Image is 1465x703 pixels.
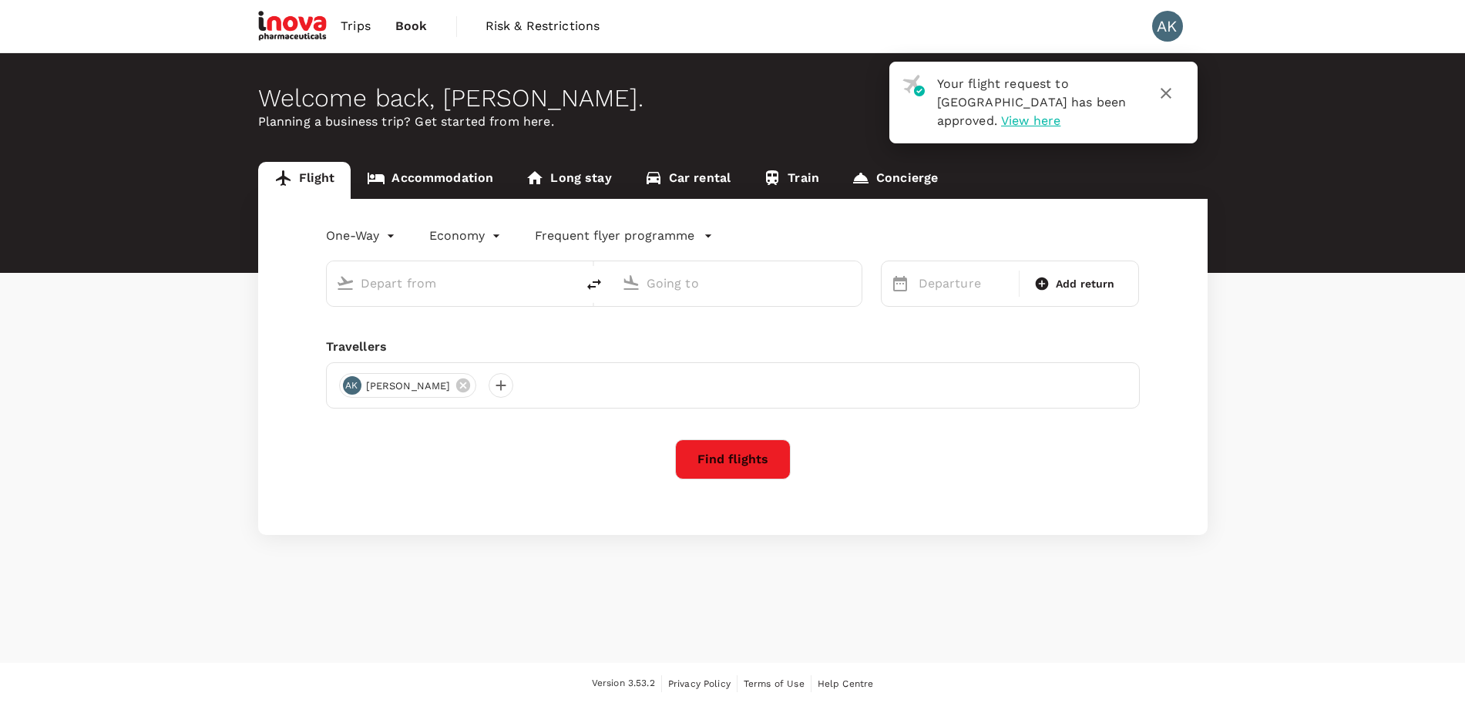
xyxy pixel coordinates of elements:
div: One-Way [326,224,398,248]
div: Welcome back , [PERSON_NAME] . [258,84,1208,113]
button: Open [565,281,568,284]
p: Frequent flyer programme [535,227,694,245]
p: Planning a business trip? Get started from here. [258,113,1208,131]
span: Add return [1056,276,1115,292]
img: iNova Pharmaceuticals [258,9,329,43]
button: delete [576,266,613,303]
div: AK[PERSON_NAME] [339,373,477,398]
input: Depart from [361,271,543,295]
a: Help Centre [818,675,874,692]
a: Flight [258,162,351,199]
a: Car rental [628,162,748,199]
button: Frequent flyer programme [535,227,713,245]
p: Departure [919,274,1010,293]
a: Concierge [835,162,954,199]
img: flight-approved [902,75,925,96]
span: Terms of Use [744,678,805,689]
span: Risk & Restrictions [486,17,600,35]
button: Open [851,281,854,284]
span: Trips [341,17,371,35]
div: Travellers [326,338,1140,356]
span: View here [1001,113,1060,128]
input: Going to [647,271,829,295]
div: Economy [429,224,504,248]
a: Train [747,162,835,199]
span: Your flight request to [GEOGRAPHIC_DATA] has been approved. [937,76,1127,128]
a: Accommodation [351,162,509,199]
a: Privacy Policy [668,675,731,692]
span: Book [395,17,428,35]
span: Privacy Policy [668,678,731,689]
span: [PERSON_NAME] [357,378,460,394]
div: AK [1152,11,1183,42]
button: Find flights [675,439,791,479]
a: Long stay [509,162,627,199]
span: Help Centre [818,678,874,689]
div: AK [343,376,361,395]
a: Terms of Use [744,675,805,692]
span: Version 3.53.2 [592,676,655,691]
